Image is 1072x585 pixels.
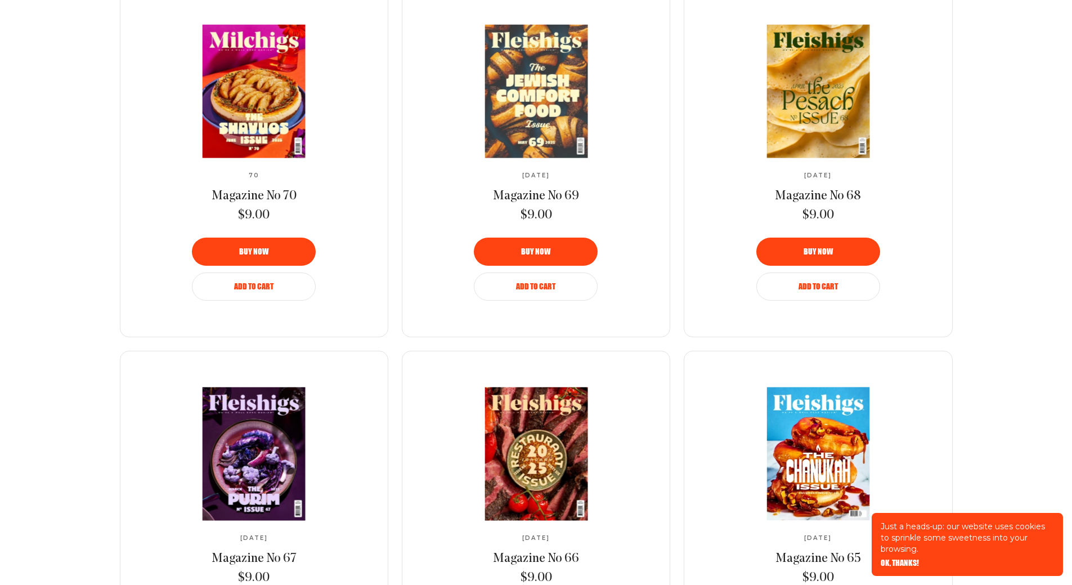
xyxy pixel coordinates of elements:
[724,25,912,158] img: Magazine No 68
[212,188,297,205] a: Magazine No 70
[881,521,1054,555] p: Just a heads-up: our website uses cookies to sprinkle some sweetness into your browsing.
[234,283,273,291] span: Add to Cart
[160,25,348,158] a: Magazine No 70Magazine No 70
[239,248,268,256] span: Buy now
[160,25,348,158] img: Magazine No 70
[521,207,552,224] span: $9.00
[493,190,579,203] span: Magazine No 69
[474,238,598,266] button: Buy now
[474,273,598,301] button: Add to Cart
[160,387,348,520] a: Magazine No 67Magazine No 67
[521,248,550,256] span: Buy now
[775,190,861,203] span: Magazine No 68
[493,551,579,568] a: Magazine No 66
[881,559,919,567] button: OK, THANKS!
[160,387,348,521] img: Magazine No 67
[522,535,550,542] span: [DATE]
[192,238,316,266] button: Buy now
[212,551,297,568] a: Magazine No 67
[756,238,880,266] button: Buy now
[442,387,630,521] img: Magazine No 66
[493,188,579,205] a: Magazine No 69
[442,25,630,158] a: Magazine No 69Magazine No 69
[724,387,912,520] a: Magazine No 65Magazine No 65
[522,172,550,179] span: [DATE]
[442,25,630,158] img: Magazine No 69
[775,552,861,565] span: Magazine No 65
[212,552,297,565] span: Magazine No 67
[192,273,316,301] button: Add to Cart
[756,273,880,301] button: Add to Cart
[516,283,555,291] span: Add to Cart
[212,190,297,203] span: Magazine No 70
[775,188,861,205] a: Magazine No 68
[799,283,838,291] span: Add to Cart
[724,387,913,521] img: Magazine No 65
[724,25,912,158] a: Magazine No 68Magazine No 68
[775,551,861,568] a: Magazine No 65
[238,207,270,224] span: $9.00
[804,535,832,542] span: [DATE]
[493,552,579,565] span: Magazine No 66
[802,207,834,224] span: $9.00
[240,535,268,542] span: [DATE]
[249,172,259,179] span: 70
[804,248,833,256] span: Buy now
[804,172,832,179] span: [DATE]
[442,387,630,520] a: Magazine No 66Magazine No 66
